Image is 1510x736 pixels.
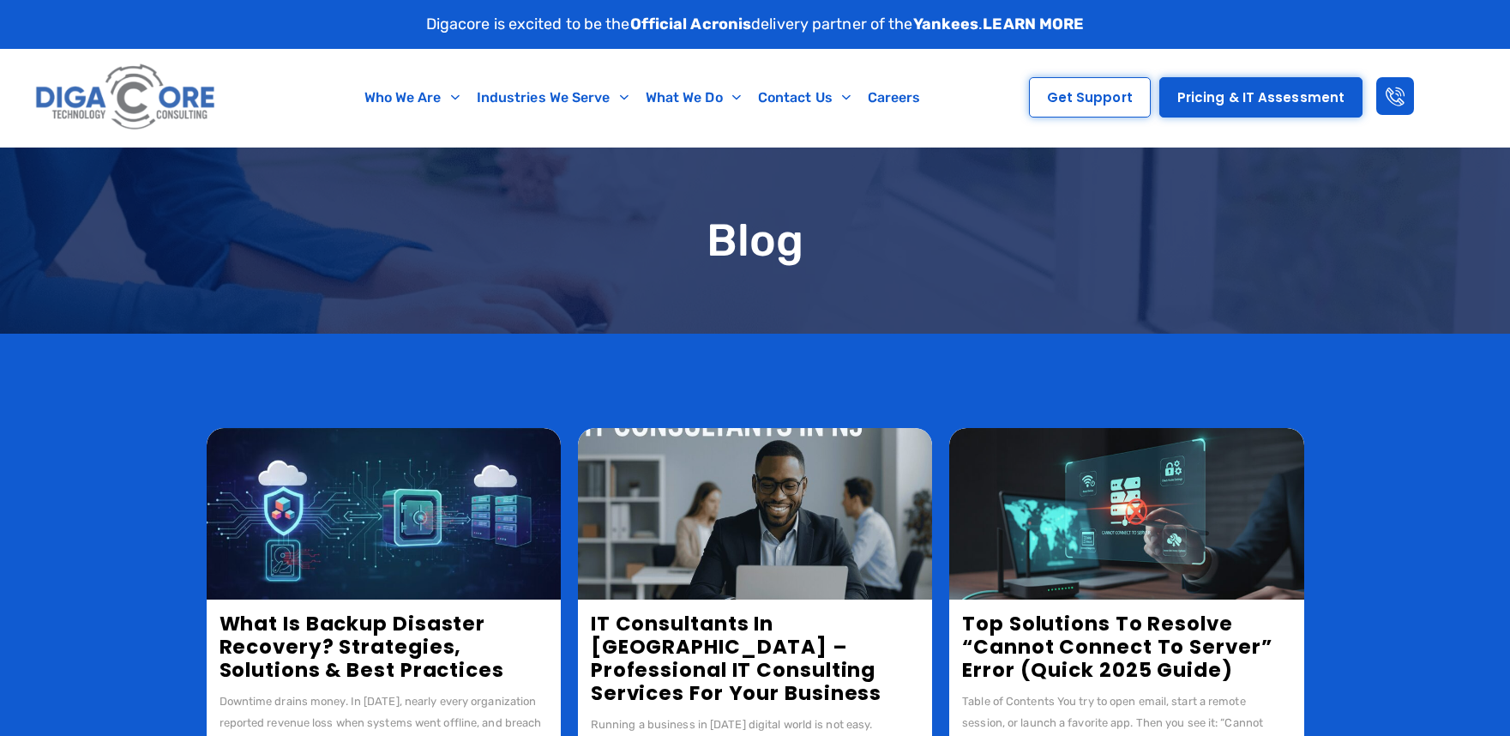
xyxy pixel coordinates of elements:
[1177,91,1345,104] span: Pricing & IT Assessment
[207,216,1304,265] h1: Blog
[356,78,468,118] a: Who We Are
[1159,77,1363,118] a: Pricing & IT Assessment
[220,610,504,684] a: What Is Backup Disaster Recovery? Strategies, Solutions & Best Practices
[1047,91,1133,104] span: Get Support
[913,15,979,33] strong: Yankees
[578,428,932,600] img: IT Consultants in NJ
[207,428,561,600] img: Backup disaster recovery, Backup and Disaster Recovery
[426,13,1085,36] p: Digacore is excited to be the delivery partner of the .
[299,78,986,118] nav: Menu
[1029,77,1151,118] a: Get Support
[591,610,881,707] a: IT Consultants in [GEOGRAPHIC_DATA] – Professional IT Consulting Services for Your Business
[31,57,221,138] img: Digacore logo 1
[637,78,749,118] a: What We Do
[859,78,929,118] a: Careers
[630,15,752,33] strong: Official Acronis
[983,15,1084,33] a: LEARN MORE
[468,78,637,118] a: Industries We Serve
[962,610,1272,684] a: Top Solutions to Resolve “Cannot Connect to Server” Error (Quick 2025 Guide)
[949,428,1303,600] img: Cannot Connect to Server Error
[749,78,859,118] a: Contact Us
